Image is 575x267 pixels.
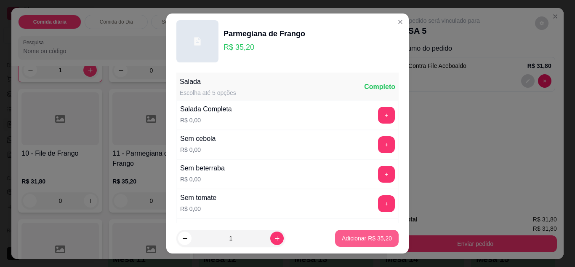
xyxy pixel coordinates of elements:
p: R$ 0,00 [180,205,216,213]
button: decrease-product-quantity [178,232,192,245]
div: Parmegiana de Frango [224,28,305,40]
p: R$ 35,20 [224,41,305,53]
p: Adicionar R$ 35,20 [342,234,392,243]
button: add [378,195,395,212]
button: add [378,166,395,183]
button: Close [394,15,407,29]
button: increase-product-quantity [270,232,284,245]
p: R$ 0,00 [180,146,216,154]
div: Completo [364,82,395,92]
div: Escolha até 5 opções [180,89,236,97]
div: Somente tomate [180,222,229,232]
div: Sem tomate [180,193,216,203]
button: add [378,107,395,124]
button: Adicionar R$ 35,20 [335,230,399,247]
p: R$ 0,00 [180,175,225,183]
div: Salada [180,77,236,87]
p: R$ 0,00 [180,116,232,124]
div: Salada Completa [180,104,232,114]
div: Sem beterraba [180,163,225,173]
button: add [378,136,395,153]
div: Sem cebola [180,134,216,144]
